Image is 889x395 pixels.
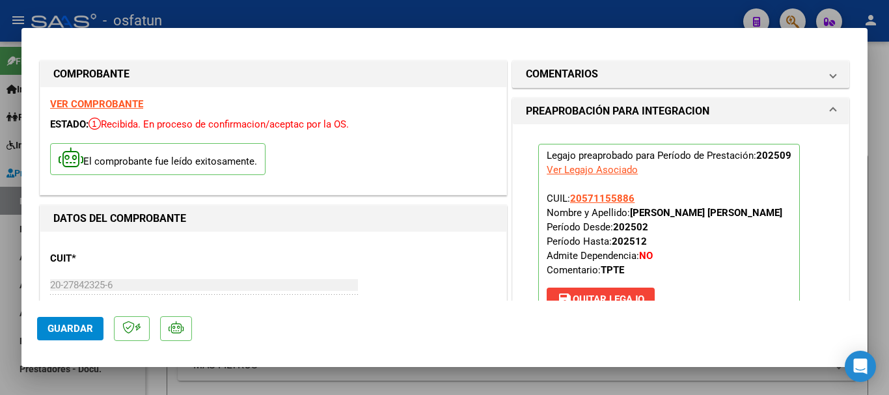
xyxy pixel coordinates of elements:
mat-expansion-panel-header: PREAPROBACIÓN PARA INTEGRACION [513,98,849,124]
span: 20571155886 [570,193,635,204]
p: El comprobante fue leído exitosamente. [50,143,266,175]
strong: TPTE [601,264,624,276]
span: CUIL: Nombre y Apellido: Período Desde: Período Hasta: Admite Dependencia: [547,193,782,276]
span: ESTADO: [50,118,89,130]
button: Quitar Legajo [547,288,655,311]
span: Recibida. En proceso de confirmacion/aceptac por la OS. [89,118,349,130]
mat-icon: save [557,292,573,307]
strong: DATOS DEL COMPROBANTE [53,212,186,225]
strong: NO [639,250,653,262]
strong: 202509 [756,150,791,161]
div: PREAPROBACIÓN PARA INTEGRACION [513,124,849,347]
mat-expansion-panel-header: COMENTARIOS [513,61,849,87]
span: Quitar Legajo [557,293,644,305]
button: Guardar [37,317,103,340]
p: Legajo preaprobado para Período de Prestación: [538,144,800,317]
a: VER COMPROBANTE [50,98,143,110]
p: CUIT [50,251,184,266]
strong: [PERSON_NAME] [PERSON_NAME] [630,207,782,219]
strong: 202502 [613,221,648,233]
strong: COMPROBANTE [53,68,130,80]
h1: COMENTARIOS [526,66,598,82]
span: Comentario: [547,264,624,276]
h1: PREAPROBACIÓN PARA INTEGRACION [526,103,709,119]
div: Open Intercom Messenger [845,351,876,382]
strong: 202512 [612,236,647,247]
span: Guardar [48,323,93,334]
div: Ver Legajo Asociado [547,163,638,177]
